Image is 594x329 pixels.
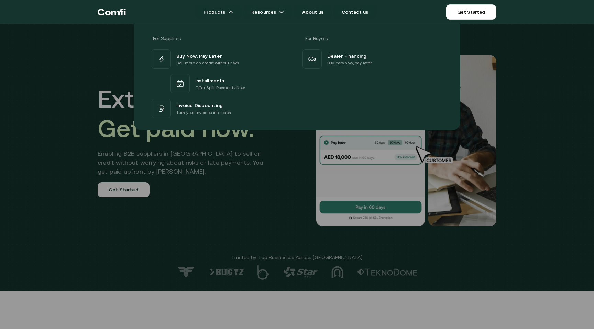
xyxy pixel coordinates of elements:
p: Sell more on credit without risks [176,60,239,67]
a: Contact us [333,5,377,19]
span: For Buyers [305,36,328,41]
span: For Suppliers [153,36,180,41]
a: Get Started [446,4,496,20]
a: Resourcesarrow icons [243,5,293,19]
a: InstallmentsOffer Split Payments Now [150,70,293,97]
a: Invoice DiscountingTurn your invoices into cash [150,97,293,119]
img: arrow icons [228,9,233,15]
span: Buy Now, Pay Later [176,51,222,60]
p: Offer Split Payments Now [195,84,245,91]
a: Dealer FinancingBuy cars now, pay later [301,48,444,70]
img: arrow icons [279,9,284,15]
span: Installments [195,76,224,84]
span: Dealer Financing [327,51,367,60]
a: Buy Now, Pay LaterSell more on credit without risks [150,48,293,70]
a: Productsarrow icons [195,5,242,19]
p: Buy cars now, pay later [327,60,372,67]
a: About us [294,5,332,19]
p: Turn your invoices into cash [176,109,231,116]
span: Invoice Discounting [176,101,223,109]
a: Return to the top of the Comfi home page [98,2,126,22]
